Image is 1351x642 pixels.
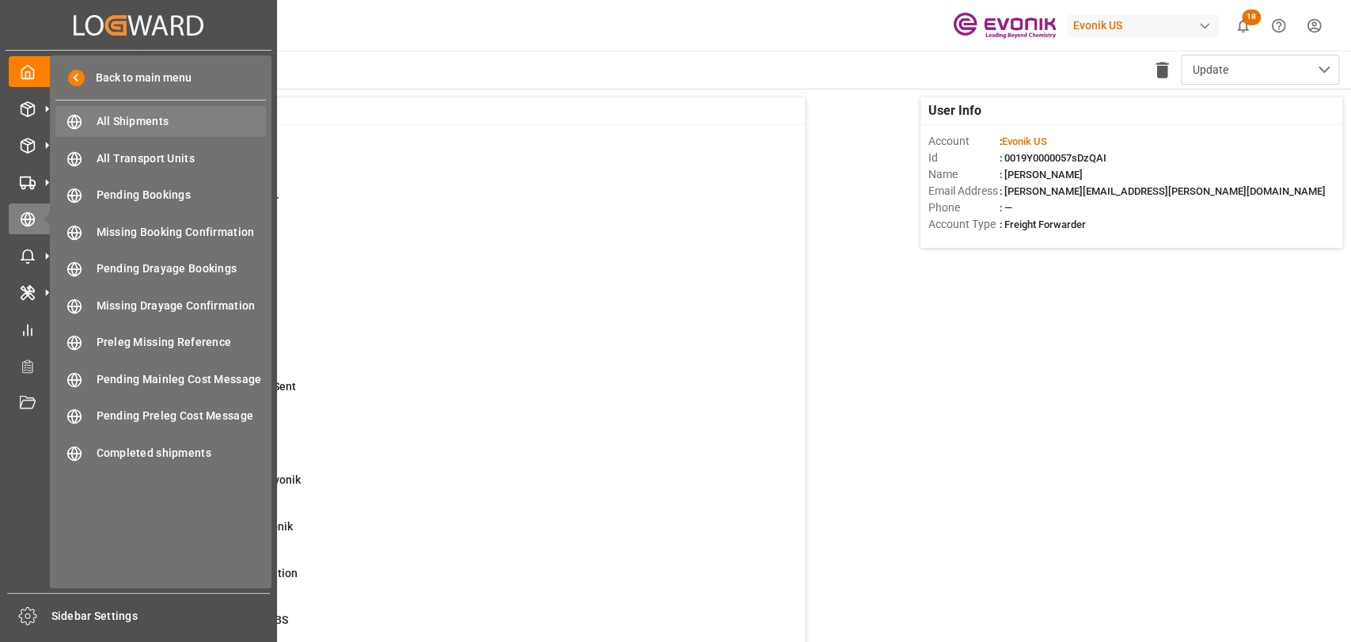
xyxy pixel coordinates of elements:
span: Pending Drayage Bookings [97,260,267,277]
a: Missing Booking Confirmation [55,216,266,247]
span: : [PERSON_NAME] [1000,169,1083,180]
span: Missing Booking Confirmation [97,224,267,241]
span: Pending Bookings [97,187,267,203]
a: 0Error Sales Order Update to EvonikShipment [81,519,785,552]
button: Evonik US [1067,10,1225,40]
a: My Cockpit [9,56,268,87]
a: Preleg Missing Reference [55,327,266,358]
span: Completed shipments [97,445,267,462]
a: 32ABS: Missing Booking ConfirmationShipment [81,565,785,598]
button: show 18 new notifications [1225,8,1261,44]
span: All Shipments [97,113,267,130]
span: All Transport Units [97,150,267,167]
span: Account Type [928,216,1000,233]
a: 9ABS: No Bkg Req Sent DateShipment [81,285,785,318]
span: 18 [1242,9,1261,25]
a: 22ABS: No Init Bkg Conf DateShipment [81,238,785,272]
a: Pending Bookings [55,180,266,211]
a: Document Management [9,387,268,418]
span: Preleg Missing Reference [97,334,267,351]
img: Evonik-brand-mark-Deep-Purple-RGB.jpeg_1700498283.jpeg [953,12,1056,40]
span: Missing Drayage Confirmation [97,298,267,314]
div: Evonik US [1067,14,1219,37]
a: My Reports [9,313,268,344]
button: open menu [1181,55,1339,85]
a: Pending Drayage Bookings [55,253,266,284]
span: Id [928,150,1000,166]
span: Back to main menu [85,70,192,86]
span: : [1000,135,1047,147]
span: Email Address [928,183,1000,199]
span: Sidebar Settings [51,608,271,625]
a: Completed shipments [55,437,266,468]
a: Transport Planner [9,351,268,382]
a: Pending Mainleg Cost Message [55,363,266,394]
span: Update [1193,62,1228,78]
span: Pending Mainleg Cost Message [97,371,267,388]
span: : — [1000,202,1012,214]
span: Name [928,166,1000,183]
span: User Info [928,101,981,120]
span: Evonik US [1002,135,1047,147]
a: Missing Drayage Confirmation [55,290,266,321]
button: Help Center [1261,8,1296,44]
a: All Shipments [55,106,266,137]
span: : Freight Forwarder [1000,218,1086,230]
a: Pending Preleg Cost Message [55,401,266,431]
span: : [PERSON_NAME][EMAIL_ADDRESS][PERSON_NAME][DOMAIN_NAME] [1000,185,1326,197]
a: 6ETD < 3 Days,No Del # Rec'dShipment [81,425,785,458]
a: 21ETD>3 Days Past,No Cost Msg SentShipment [81,378,785,412]
a: 8ETA > 10 Days , No ATA EnteredShipment [81,332,785,365]
a: 0Scorecard Bkg Request MonitorShipment [81,192,785,225]
span: Phone [928,199,1000,216]
span: Account [928,133,1000,150]
a: 1Error on Initial Sales Order to EvonikShipment [81,472,785,505]
span: Pending Preleg Cost Message [97,408,267,424]
a: All Transport Units [55,142,266,173]
span: : 0019Y0000057sDzQAI [1000,152,1106,164]
a: 0MOT Missing at Order LevelSales Order-IVPO [81,145,785,178]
